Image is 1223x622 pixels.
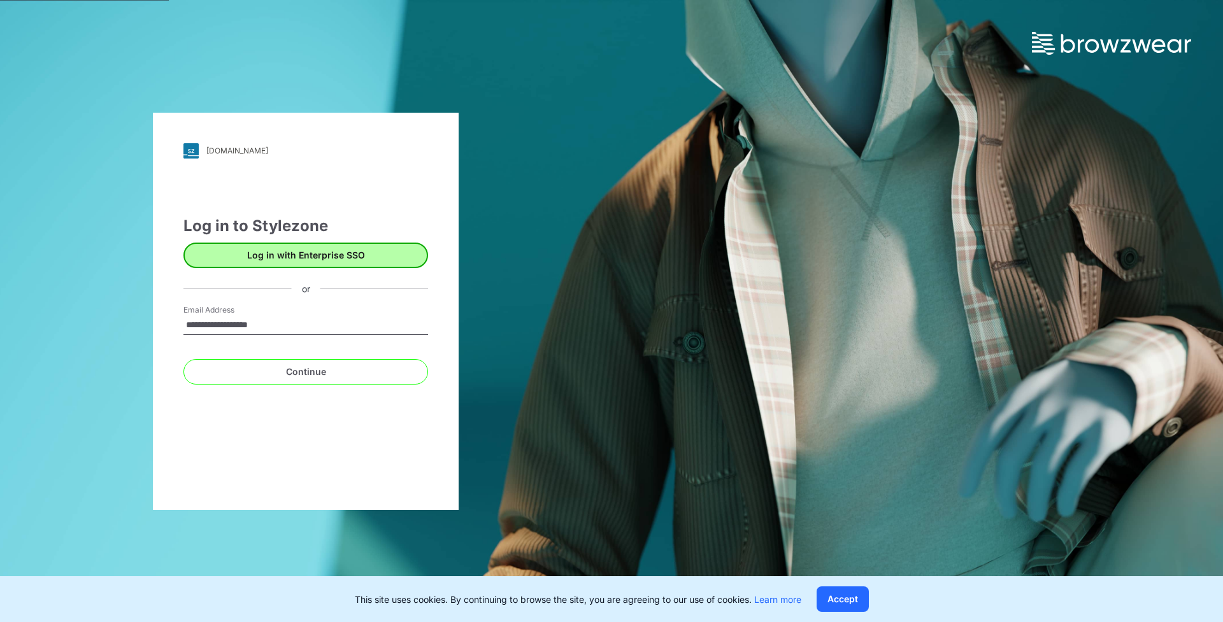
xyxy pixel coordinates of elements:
div: or [292,282,320,295]
a: [DOMAIN_NAME] [183,143,428,159]
img: browzwear-logo.73288ffb.svg [1032,32,1191,55]
button: Accept [817,586,869,612]
button: Continue [183,359,428,385]
a: Learn more [754,594,801,605]
div: Log in to Stylezone [183,215,428,237]
img: svg+xml;base64,PHN2ZyB3aWR0aD0iMjgiIGhlaWdodD0iMjgiIHZpZXdCb3g9IjAgMCAyOCAyOCIgZmlsbD0ibm9uZSIgeG... [183,143,199,159]
label: Email Address [183,304,273,316]
p: This site uses cookies. By continuing to browse the site, you are agreeing to our use of cookies. [355,593,801,606]
div: [DOMAIN_NAME] [206,146,268,155]
button: Log in with Enterprise SSO [183,243,428,268]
